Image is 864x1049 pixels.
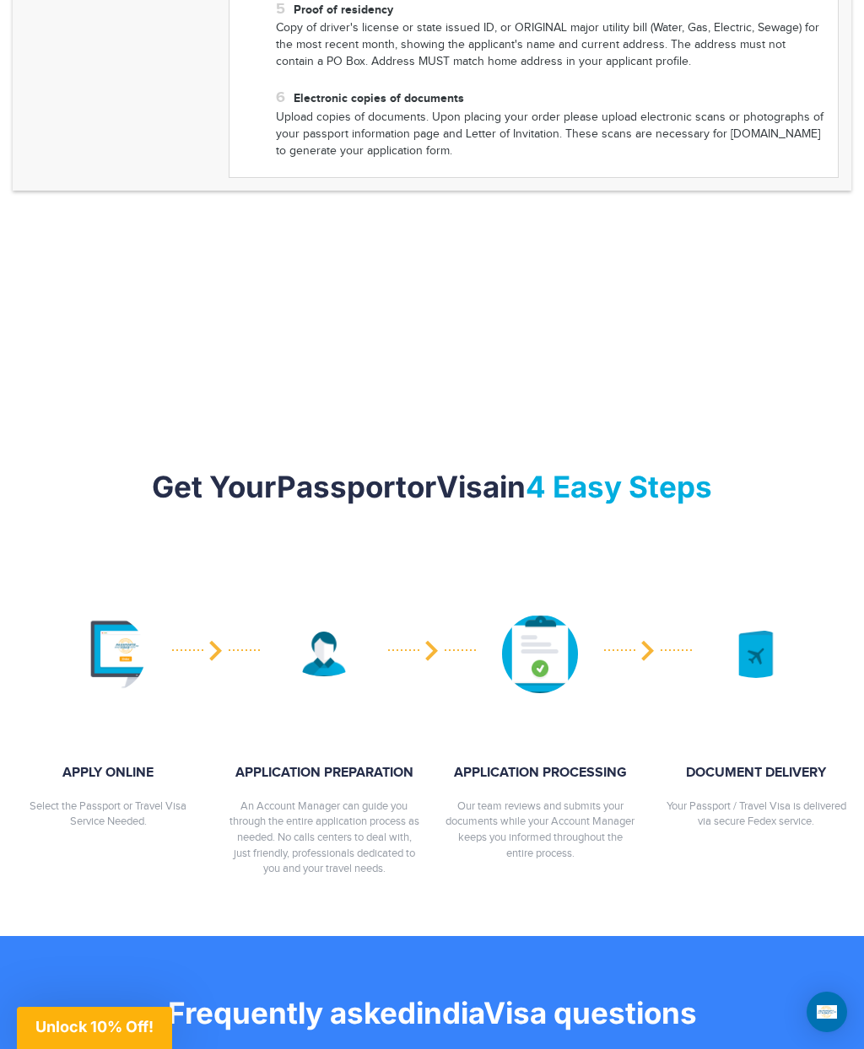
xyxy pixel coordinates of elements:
p: Our team reviews and submits your documents while your Account Manager keeps you informed through... [445,799,635,861]
span: india [416,995,483,1030]
strong: APPLY ONLINE [13,764,203,783]
img: image description [718,630,794,678]
p: Copy of driver's license or state issued ID, or ORIGINAL major utility bill (Water, Gas, Electric... [276,20,825,71]
strong: APPLICATION PROCESSING [445,764,635,783]
img: image description [286,632,362,675]
strong: Proof of residency [294,3,393,17]
strong: DOCUMENT DELIVERY [661,764,851,783]
strong: APPLICATION PREPARATION [229,764,419,783]
span: Unlock 10% Off! [35,1018,154,1036]
p: An Account Manager can guide you through the entire application process as needed. No calls cente... [229,799,419,877]
strong: Electronic copies of documents [294,91,464,105]
p: Upload copies of documents. Upon placing your order please upload electronic scans or photographs... [276,110,825,160]
iframe: Customer reviews powered by Trustpilot [13,207,851,410]
p: Select the Passport or Travel Visa Service Needed. [13,799,203,830]
img: image description [70,616,146,691]
img: image description [502,615,578,693]
p: Your Passport / Travel Visa is delivered via secure Fedex service. [661,799,851,830]
mark: 4 Easy Steps [526,469,712,504]
div: Unlock 10% Off! [17,1007,172,1049]
strong: Visa [436,469,499,504]
div: Open Intercom Messenger [807,992,847,1032]
h2: Frequently asked Visa questions [13,995,851,1030]
h2: Get Your or in [13,469,851,504]
strong: Passport [277,469,407,504]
